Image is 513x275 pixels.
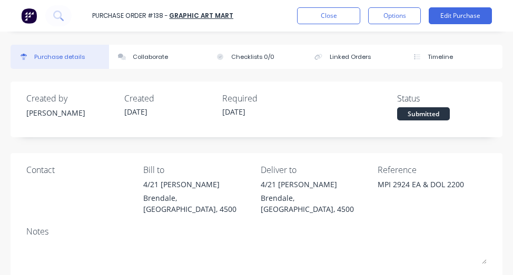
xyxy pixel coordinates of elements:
div: Notes [26,225,487,238]
button: Timeline [404,45,502,69]
button: Checklists 0/0 [208,45,306,69]
div: Brendale, [GEOGRAPHIC_DATA], 4500 [143,192,252,215]
div: Bill to [143,164,252,176]
div: Checklists 0/0 [231,53,274,62]
div: Created [124,92,214,105]
div: Linked Orders [330,53,371,62]
div: Status [397,92,487,105]
div: Required [222,92,312,105]
div: Timeline [428,53,453,62]
a: Graphic Art Mart [169,11,233,20]
button: Edit Purchase [429,7,492,24]
div: Submitted [397,107,450,120]
button: Purchase details [11,45,109,69]
button: Options [368,7,421,24]
div: 4/21 [PERSON_NAME] [143,179,252,190]
div: [PERSON_NAME] [26,107,116,118]
div: Brendale, [GEOGRAPHIC_DATA], 4500 [261,192,370,215]
img: Factory [21,8,37,24]
div: Collaborate [133,53,168,62]
iframe: Intercom live chat [477,239,502,264]
div: Contact [26,164,135,176]
textarea: MPI 2924 EA & DOL 2200 [378,179,483,202]
button: Linked Orders [305,45,404,69]
div: Reference [378,164,487,176]
div: 4/21 [PERSON_NAME] [261,179,370,190]
div: Purchase details [34,53,85,62]
button: Close [297,7,360,24]
div: Deliver to [261,164,370,176]
div: Purchase Order #138 - [92,11,168,21]
button: Collaborate [109,45,208,69]
div: Created by [26,92,116,105]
